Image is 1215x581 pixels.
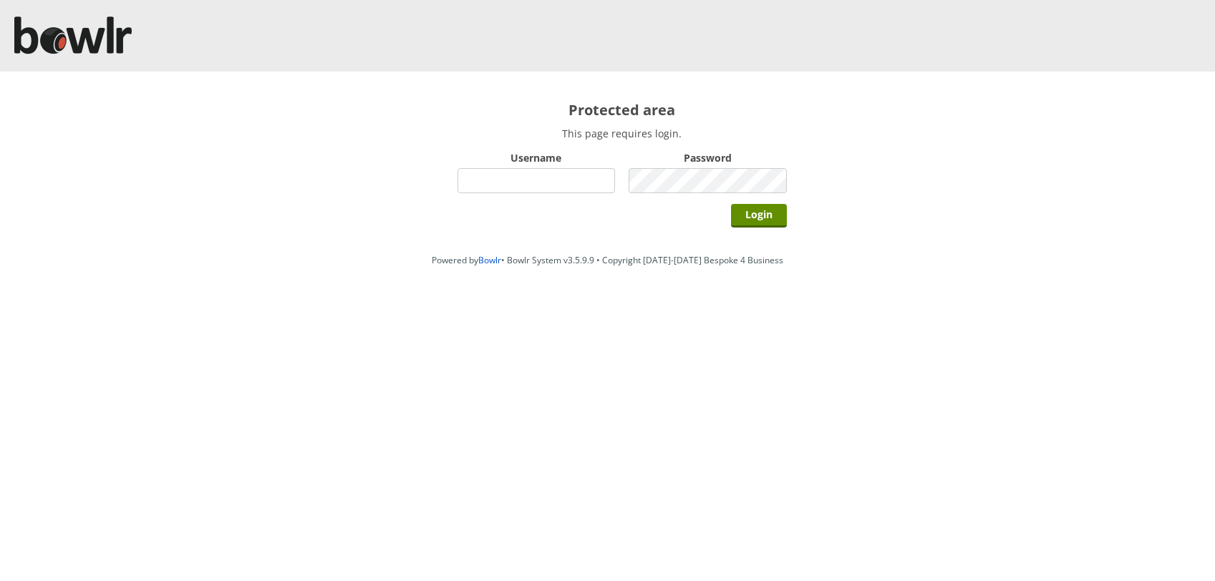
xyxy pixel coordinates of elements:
[731,204,787,228] input: Login
[458,151,616,165] label: Username
[432,254,783,266] span: Powered by • Bowlr System v3.5.9.9 • Copyright [DATE]-[DATE] Bespoke 4 Business
[458,127,787,140] p: This page requires login.
[458,100,787,119] h2: Protected area
[478,254,501,266] a: Bowlr
[629,151,787,165] label: Password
